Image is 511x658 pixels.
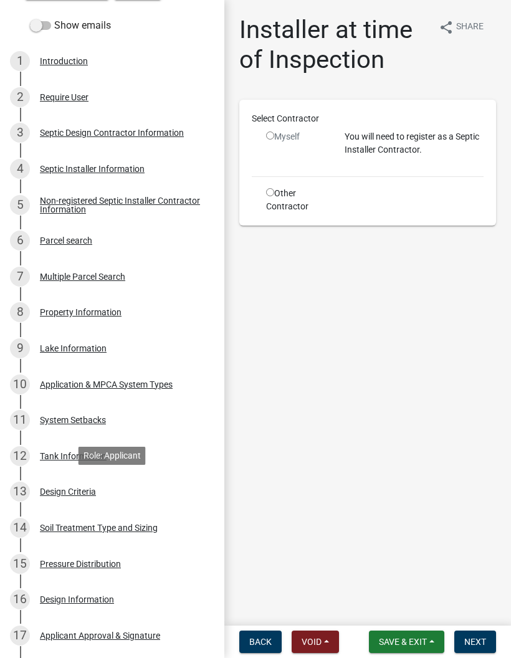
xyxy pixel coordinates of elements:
[242,112,493,125] div: Select Contractor
[40,272,125,281] div: Multiple Parcel Search
[302,637,322,647] span: Void
[379,637,427,647] span: Save & Exit
[10,554,30,574] div: 15
[40,128,184,137] div: Septic Design Contractor Information
[429,15,494,39] button: shareShare
[10,626,30,646] div: 17
[345,130,484,156] p: You will need to register as a Septic Installer Contractor.
[10,302,30,322] div: 8
[40,308,122,317] div: Property Information
[439,20,454,35] i: share
[257,187,335,213] div: Other Contractor
[40,57,88,65] div: Introduction
[10,195,30,215] div: 5
[10,231,30,250] div: 6
[10,267,30,287] div: 7
[40,487,96,496] div: Design Criteria
[454,631,496,653] button: Next
[40,93,88,102] div: Require User
[40,164,145,173] div: Septic Installer Information
[10,374,30,394] div: 10
[10,338,30,358] div: 9
[464,637,486,647] span: Next
[10,159,30,179] div: 4
[10,518,30,538] div: 14
[40,344,107,353] div: Lake Information
[30,18,111,33] label: Show emails
[40,452,107,460] div: Tank Information
[10,87,30,107] div: 2
[40,416,106,424] div: System Setbacks
[239,15,429,75] h1: Installer at time of Inspection
[10,51,30,71] div: 1
[456,20,484,35] span: Share
[10,410,30,430] div: 11
[40,631,160,640] div: Applicant Approval & Signature
[40,560,121,568] div: Pressure Distribution
[40,196,204,214] div: Non-registered Septic Installer Contractor Information
[266,130,326,143] div: Myself
[249,637,272,647] span: Back
[10,123,30,143] div: 3
[10,482,30,502] div: 13
[40,380,173,389] div: Application & MPCA System Types
[292,631,339,653] button: Void
[10,589,30,609] div: 16
[10,446,30,466] div: 12
[40,523,158,532] div: Soil Treatment Type and Sizing
[239,631,282,653] button: Back
[369,631,444,653] button: Save & Exit
[40,595,114,604] div: Design Information
[40,236,92,245] div: Parcel search
[79,447,146,465] div: Role: Applicant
